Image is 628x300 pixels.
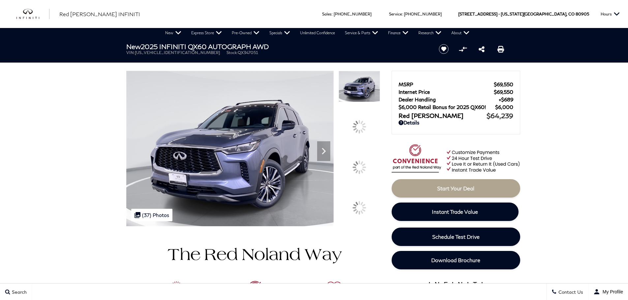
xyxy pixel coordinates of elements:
[399,104,513,110] a: $6,000 Retail Bonus for 2025 QX60! $6,000
[16,9,49,19] a: infiniti
[399,112,513,120] a: Red [PERSON_NAME] $64,239
[59,11,140,17] span: Red [PERSON_NAME] INFINITI
[383,28,413,38] a: Finance
[431,257,480,263] span: Download Brochure
[494,81,513,87] span: $69,550
[340,28,383,38] a: Service & Parts
[499,96,513,102] span: $689
[495,104,513,110] span: $6,000
[131,209,172,221] div: (37) Photos
[399,104,495,110] span: $6,000 Retail Bonus for 2025 QX60!
[126,42,141,50] strong: New
[160,28,186,38] a: New
[16,9,49,19] img: INFINITI
[339,71,380,102] img: New 2025 2T MNBW BLUE INFINITI AUTOGRAPH AWD image 1
[487,112,513,120] span: $64,239
[600,289,623,294] span: My Profile
[226,50,238,55] span: Stock:
[458,44,468,54] button: Compare vehicle
[186,28,227,38] a: Express Store
[160,28,474,38] nav: Main Navigation
[126,43,428,50] h1: 2025 INFINITI QX60 AUTOGRAPH AWD
[437,185,474,191] span: Start Your Deal
[458,12,589,16] a: [STREET_ADDRESS] • [US_STATE][GEOGRAPHIC_DATA], CO 80905
[399,96,513,102] a: Dealer Handling $689
[432,208,478,215] span: Instant Trade Value
[264,28,295,38] a: Specials
[295,28,340,38] a: Unlimited Confidence
[334,12,372,16] a: [PHONE_NUMBER]
[557,289,583,295] span: Contact Us
[432,233,480,240] span: Schedule Test Drive
[389,12,402,16] span: Service
[392,228,520,246] a: Schedule Test Drive
[588,284,628,300] button: Open user profile menu
[399,89,494,95] span: Internet Price
[399,81,494,87] span: MSRP
[59,10,140,18] a: Red [PERSON_NAME] INFINITI
[332,12,333,16] span: :
[479,45,485,53] a: Share this New 2025 INFINITI QX60 AUTOGRAPH AWD
[322,12,332,16] span: Sales
[392,179,520,198] a: Start Your Deal
[494,89,513,95] span: $69,550
[135,50,220,55] span: [US_VEHICLE_IDENTIFICATION_NUMBER]
[446,28,474,38] a: About
[392,203,519,221] a: Instant Trade Value
[399,81,513,87] a: MSRP $69,550
[126,50,135,55] span: VIN:
[317,141,330,161] div: Next
[399,112,487,119] span: Red [PERSON_NAME]
[126,71,334,226] img: New 2025 2T MNBW BLUE INFINITI AUTOGRAPH AWD image 1
[399,89,513,95] a: Internet Price $69,550
[392,251,520,269] a: Download Brochure
[227,28,264,38] a: Pre-Owned
[436,44,451,54] button: Save vehicle
[238,50,258,55] span: QX347051
[10,289,27,295] span: Search
[404,12,442,16] a: [PHONE_NUMBER]
[413,28,446,38] a: Research
[399,96,499,102] span: Dealer Handling
[497,45,504,53] a: Print this New 2025 INFINITI QX60 AUTOGRAPH AWD
[402,12,403,16] span: :
[399,120,513,125] a: Details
